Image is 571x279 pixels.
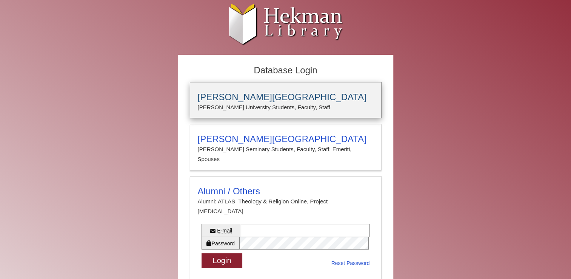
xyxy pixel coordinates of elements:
[198,197,374,217] p: Alumni: ATLAS, Theology & Religion Online, Project [MEDICAL_DATA]
[202,237,239,250] label: Password
[198,186,374,217] summary: Alumni / OthersAlumni: ATLAS, Theology & Religion Online, Project [MEDICAL_DATA]
[331,259,370,268] a: Reset Password
[198,144,374,164] p: [PERSON_NAME] Seminary Students, Faculty, Staff, Emeriti, Spouses
[198,102,374,112] p: [PERSON_NAME] University Students, Faculty, Staff
[217,228,232,234] abbr: E-mail or username
[186,63,385,78] h2: Database Login
[198,134,374,144] h3: [PERSON_NAME][GEOGRAPHIC_DATA]
[198,92,374,102] h3: [PERSON_NAME][GEOGRAPHIC_DATA]
[198,186,374,197] h3: Alumni / Others
[190,82,382,118] a: [PERSON_NAME][GEOGRAPHIC_DATA][PERSON_NAME] University Students, Faculty, Staff
[202,253,243,268] button: Login
[190,124,382,170] a: [PERSON_NAME][GEOGRAPHIC_DATA][PERSON_NAME] Seminary Students, Faculty, Staff, Emeriti, Spouses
